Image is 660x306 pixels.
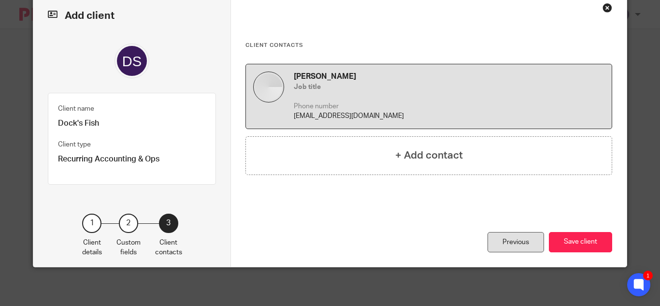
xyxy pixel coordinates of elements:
div: Close this dialog window [603,3,612,13]
p: Dock's Fish [58,118,206,129]
p: Client details [82,238,102,258]
h5: Job title [294,82,604,92]
div: 3 [159,214,178,233]
img: default.jpg [253,72,284,102]
div: 2 [119,214,138,233]
p: Phone number [294,102,604,111]
div: 1 [643,271,653,280]
h3: Client contacts [245,42,612,49]
div: 1 [82,214,101,233]
label: Client name [58,104,94,114]
label: Client type [58,140,91,149]
h2: Add client [48,8,216,24]
p: Recurring Accounting & Ops [58,154,206,164]
button: Save client [549,232,612,253]
p: Custom fields [116,238,141,258]
p: [EMAIL_ADDRESS][DOMAIN_NAME] [294,111,604,121]
h4: + Add contact [395,148,463,163]
img: svg%3E [115,44,149,78]
h4: [PERSON_NAME] [294,72,604,82]
p: Client contacts [155,238,182,258]
div: Previous [488,232,544,253]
